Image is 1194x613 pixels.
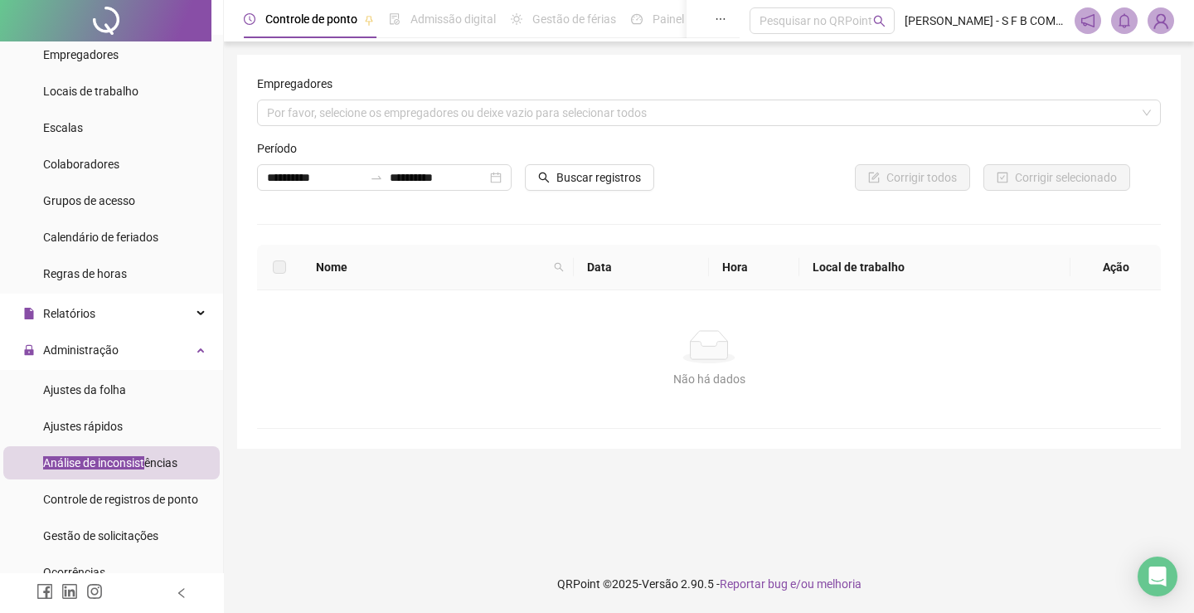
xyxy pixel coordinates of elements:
[551,255,567,280] span: search
[43,566,105,579] span: Ocorrências
[525,164,654,191] button: Buscar registros
[554,262,564,272] span: search
[532,12,616,26] span: Gestão de férias
[43,231,158,244] span: Calendário de feriados
[715,13,726,25] span: ellipsis
[653,12,717,26] span: Painel do DP
[36,583,53,600] span: facebook
[1138,557,1177,596] div: Open Intercom Messenger
[389,13,400,25] span: file-done
[574,245,710,290] th: Data
[43,194,135,207] span: Grupos de acesso
[1148,8,1173,33] img: 82559
[43,307,95,320] span: Relatórios
[257,139,308,158] label: Período
[43,267,127,280] span: Regras de horas
[43,493,198,506] span: Controle de registros de ponto
[176,587,187,599] span: left
[511,13,522,25] span: sun
[43,529,158,542] span: Gestão de solicitações
[873,15,886,27] span: search
[43,420,123,433] span: Ajustes rápidos
[556,168,641,187] span: Buscar registros
[43,343,119,357] span: Administração
[244,13,255,25] span: clock-circle
[983,164,1130,191] button: Corrigir selecionado
[410,12,496,26] span: Admissão digital
[709,245,799,290] th: Hora
[257,75,343,93] label: Empregadores
[1080,13,1095,28] span: notification
[799,245,1070,290] th: Local de trabalho
[364,15,374,25] span: pushpin
[1084,258,1148,276] div: Ação
[277,370,1141,388] div: Não há dados
[23,308,35,319] span: file
[43,158,119,171] span: Colaboradores
[538,172,550,183] span: search
[23,344,35,356] span: lock
[316,258,547,276] span: Nome
[1117,13,1132,28] span: bell
[370,171,383,184] span: swap-right
[720,577,862,591] span: Reportar bug e/ou melhoria
[224,555,1194,613] footer: QRPoint © 2025 - 2.90.5 -
[905,12,1065,30] span: [PERSON_NAME] - S F B COMERCIO DE MOVEIS E ELETRO
[43,383,126,397] span: Ajustes da folha
[370,171,383,184] span: to
[43,48,119,61] span: Empregadores
[631,13,643,25] span: dashboard
[43,456,177,469] span: Análise de inconsistências
[855,164,970,191] button: Corrigir todos
[642,577,678,591] span: Versão
[61,583,78,600] span: linkedin
[43,121,83,134] span: Escalas
[265,12,357,26] span: Controle de ponto
[43,85,138,98] span: Locais de trabalho
[86,583,103,600] span: instagram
